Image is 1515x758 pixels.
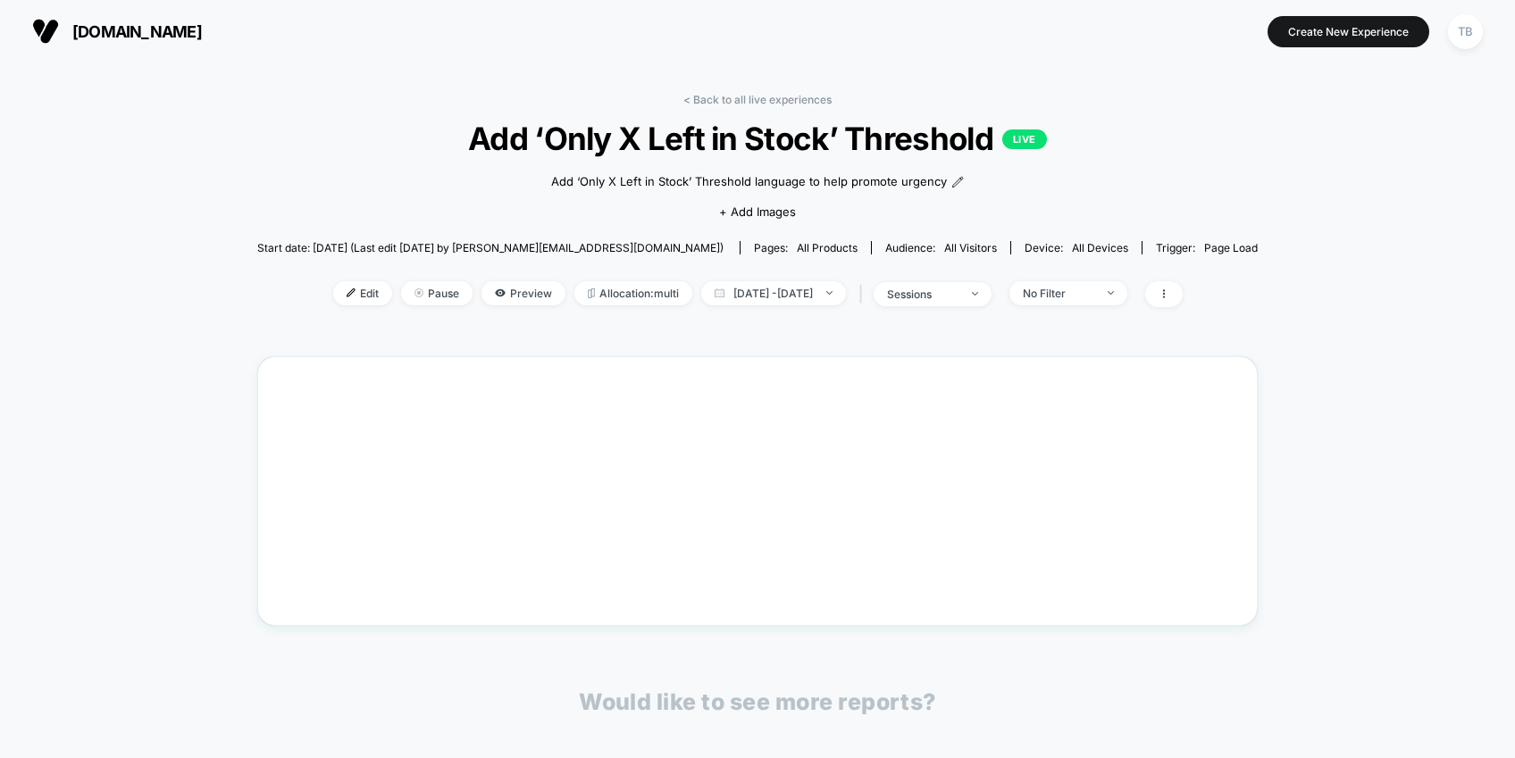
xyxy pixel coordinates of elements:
[1204,241,1258,254] span: Page Load
[1443,13,1488,50] button: TB
[885,241,997,254] div: Audience:
[588,288,595,298] img: rebalance
[551,173,947,191] span: Add ‘Only X Left in Stock’ Threshold language to help promote urgency
[307,120,1208,157] span: Add ‘Only X Left in Stock’ Threshold
[333,281,392,305] span: Edit
[27,17,207,46] button: [DOMAIN_NAME]
[1023,287,1094,300] div: No Filter
[32,18,59,45] img: Visually logo
[944,241,997,254] span: All Visitors
[1010,241,1142,254] span: Device:
[797,241,858,254] span: all products
[715,288,724,297] img: calendar
[719,204,796,219] span: + Add Images
[683,93,832,106] a: < Back to all live experiences
[574,281,692,305] span: Allocation: multi
[826,291,833,295] img: end
[1108,291,1114,295] img: end
[701,281,846,305] span: [DATE] - [DATE]
[887,287,958,301] div: sessions
[1268,16,1429,47] button: Create New Experience
[414,288,423,297] img: end
[72,22,202,41] span: [DOMAIN_NAME]
[401,281,473,305] span: Pause
[754,241,858,254] div: Pages:
[1156,241,1258,254] div: Trigger:
[1002,129,1047,149] p: LIVE
[972,292,978,296] img: end
[579,688,936,715] p: Would like to see more reports?
[347,288,356,297] img: edit
[1072,241,1128,254] span: all devices
[257,241,724,254] span: Start date: [DATE] (Last edit [DATE] by [PERSON_NAME][EMAIL_ADDRESS][DOMAIN_NAME])
[481,281,565,305] span: Preview
[855,281,874,307] span: |
[1448,14,1483,49] div: TB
